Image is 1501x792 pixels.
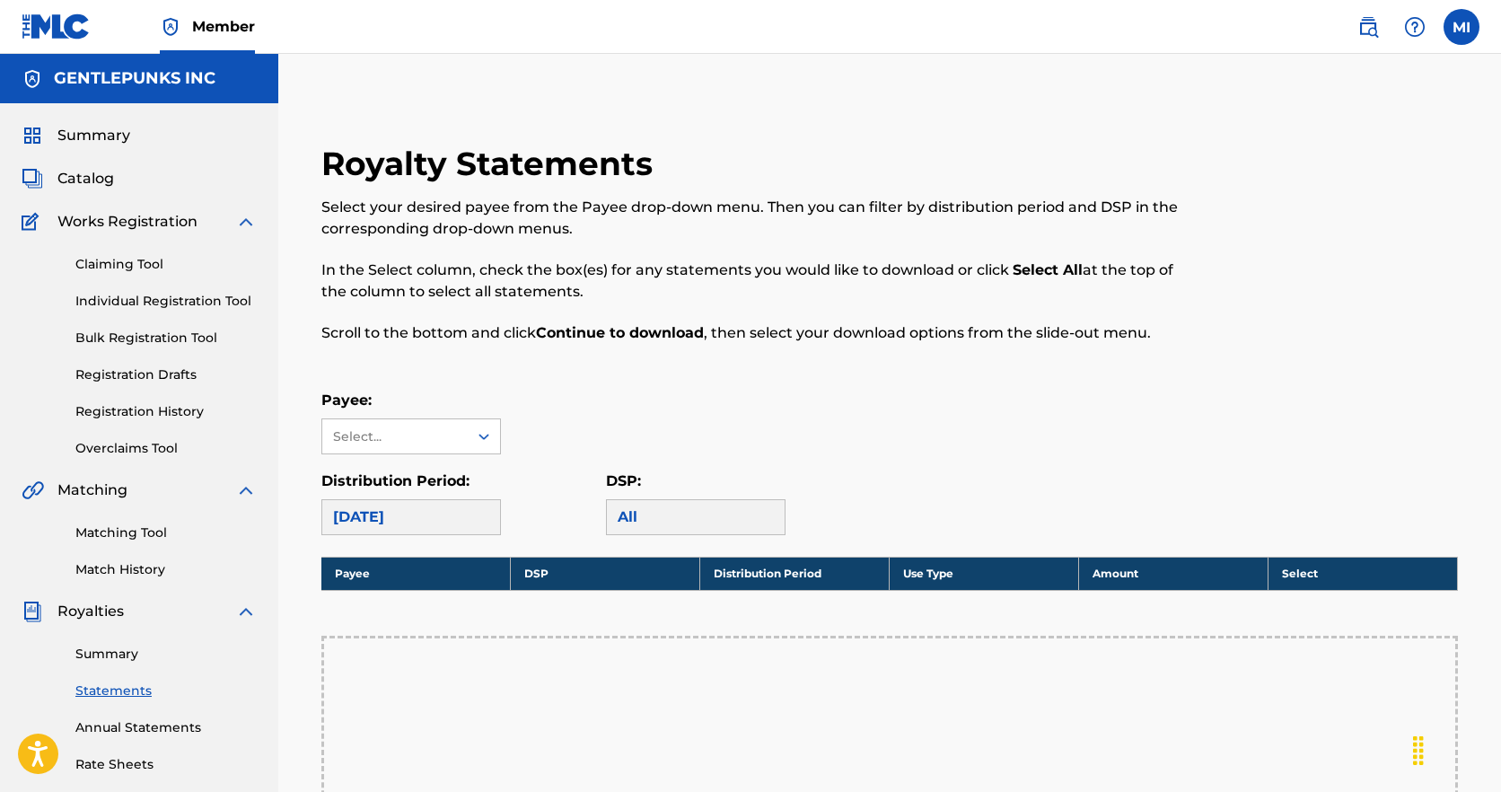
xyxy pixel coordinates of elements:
img: expand [235,601,257,622]
th: Amount [1079,557,1268,590]
a: Claiming Tool [75,255,257,274]
a: Rate Sheets [75,755,257,774]
a: Annual Statements [75,718,257,737]
a: Bulk Registration Tool [75,329,257,348]
label: Payee: [321,392,372,409]
a: Summary [75,645,257,664]
th: DSP [511,557,700,590]
span: Summary [57,125,130,146]
p: Select your desired payee from the Payee drop-down menu. Then you can filter by distribution peri... [321,197,1197,240]
img: Royalties [22,601,43,622]
h2: Royalty Statements [321,144,662,184]
label: Distribution Period: [321,472,470,489]
div: Select... [333,427,455,446]
strong: Continue to download [536,324,704,341]
a: Overclaims Tool [75,439,257,458]
span: Catalog [57,168,114,189]
img: MLC Logo [22,13,91,40]
img: Works Registration [22,211,45,233]
span: Works Registration [57,211,197,233]
img: search [1357,16,1379,38]
span: Matching [57,480,127,501]
img: expand [235,211,257,233]
th: Select [1268,557,1458,590]
label: DSP: [606,472,641,489]
th: Payee [321,557,511,590]
p: Scroll to the bottom and click , then select your download options from the slide-out menu. [321,322,1197,344]
a: Match History [75,560,257,579]
a: Public Search [1350,9,1386,45]
th: Use Type [890,557,1079,590]
div: Drag [1404,724,1433,778]
p: In the Select column, check the box(es) for any statements you would like to download or click at... [321,260,1197,303]
span: Member [192,16,255,37]
img: Accounts [22,68,43,90]
iframe: Resource Center [1451,515,1501,663]
a: Statements [75,682,257,700]
span: Royalties [57,601,124,622]
a: Registration Drafts [75,365,257,384]
img: Summary [22,125,43,146]
a: Registration History [75,402,257,421]
strong: Select All [1013,261,1083,278]
img: Top Rightsholder [160,16,181,38]
img: Matching [22,480,44,501]
th: Distribution Period [700,557,890,590]
img: expand [235,480,257,501]
div: User Menu [1444,9,1479,45]
a: Individual Registration Tool [75,292,257,311]
iframe: Chat Widget [1411,706,1501,792]
img: help [1404,16,1426,38]
a: CatalogCatalog [22,168,114,189]
img: Catalog [22,168,43,189]
div: Help [1397,9,1433,45]
h5: GENTLEPUNKS INC [54,68,215,89]
a: SummarySummary [22,125,130,146]
a: Matching Tool [75,524,257,542]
